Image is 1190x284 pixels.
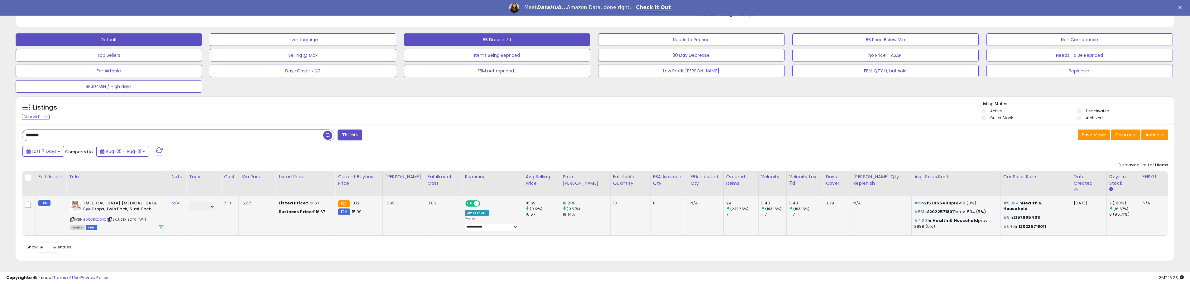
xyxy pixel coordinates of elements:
span: 21579654011 [1013,214,1041,220]
span: Columns [1115,132,1135,138]
p: in [1003,224,1066,229]
span: | SKU: SD-ZDTR-TW-1 [107,217,146,222]
div: 7 (100%) [1109,200,1140,206]
button: FBM not repriced... [404,65,590,77]
b: [MEDICAL_DATA] [MEDICAL_DATA] Eye Drops, Twin Pack, 5-mL Each [83,200,159,213]
small: (0.37%) [567,206,580,211]
div: Preset: [465,217,518,231]
span: 120225718011 [928,209,956,215]
div: 13 [613,200,645,206]
p: in [1003,215,1066,220]
div: 7 [726,212,758,217]
div: FNSKU [1143,174,1165,180]
span: #4,207 [914,218,929,223]
span: Health & Household [1003,200,1042,212]
button: BB30<MIN / High days [16,80,202,93]
div: Close [1178,6,1184,9]
a: N/A [171,200,179,206]
button: Columns [1111,130,1140,140]
button: Items Being Repriced [404,49,590,61]
small: (193.16%) [793,206,809,211]
th: CSV column name: cust_attr_1_Tags [186,171,221,196]
label: Archived [1086,115,1103,120]
span: #5,024 [1003,200,1019,206]
strong: Copyright [6,275,29,281]
button: Inventory Age [210,33,396,46]
div: [DATE] [1074,200,1099,206]
a: Check It Out [636,4,671,11]
button: Low Profit [PERSON_NAME] [598,65,785,77]
div: Days In Stock [1109,174,1137,187]
small: FBA [338,200,349,207]
span: 2025-09-8 16:28 GMT [1159,275,1184,281]
button: Last 7 Days [22,146,64,157]
div: Date Created [1074,174,1104,187]
span: 15.99 [352,209,362,215]
button: Non Competitive [986,33,1173,46]
button: No Price - ASAP! [792,49,979,61]
p: in [1003,200,1066,212]
small: FBM [338,208,350,215]
div: Fulfillment [38,174,64,180]
div: [PERSON_NAME] Qty Replenish [853,174,909,187]
button: Needs To Be Repriced [986,49,1173,61]
button: Default [16,33,202,46]
div: 3.79 [826,200,846,206]
span: All listings currently available for purchase on Amazon [70,225,85,230]
div: 1.17 [789,212,823,217]
div: Listed Price [279,174,333,180]
small: Days In Stock. [1109,187,1113,192]
span: Aug-25 - Aug-31 [106,148,141,154]
th: Please note that this number is a calculation based on your required days of coverage and your ve... [851,171,911,196]
div: 16.67 [525,212,560,217]
div: Avg. Sales Rank [914,174,998,180]
div: Current Buybox Price [338,174,380,187]
p: in prev: 9 (0%) [914,200,996,206]
a: Privacy Policy [81,275,108,281]
a: Terms of Use [53,275,80,281]
div: FBA Available Qty [653,174,685,187]
div: 3.43 [761,200,786,206]
span: Health & Household [933,218,978,223]
div: Repricing [465,174,520,180]
p: in prev: 534 (5%) [914,209,996,215]
i: DataHub... [537,4,567,10]
button: Selling @ Max [210,49,396,61]
p: in prev: 3988 (5%) [914,218,996,229]
div: Cost [224,174,236,180]
a: 17.99 [385,200,395,206]
button: Top Sellers [16,49,202,61]
span: #9 [914,200,920,206]
div: 3.43 [789,200,823,206]
div: Ordered Items [726,174,756,187]
div: 19.21% [563,200,610,206]
label: Active [990,108,1002,114]
span: Show: entries [26,244,71,250]
small: (0.12%) [530,206,543,211]
a: 16.67 [241,200,251,206]
div: Days Cover [826,174,848,187]
p: Listing States: [981,101,1174,107]
div: 1.17 [761,212,786,217]
div: Fulfillment Cost [428,174,459,187]
b: Listed Price: [279,200,307,206]
button: BB Price Below Min [792,33,979,46]
span: 21579654011 [924,200,952,206]
span: #561 [914,209,924,215]
span: ON [466,201,474,206]
div: Displaying 1 to 1 of 1 items [1119,162,1168,168]
div: Velocity [761,174,784,180]
div: N/A [1143,200,1163,206]
a: 7.13 [224,200,231,206]
button: Needs to Reprice [598,33,785,46]
div: Velocity Last 7d [789,174,820,187]
button: For Airtable [16,65,202,77]
div: Tags [189,174,218,180]
img: Profile image for Georgie [509,3,519,13]
div: ASIN: [70,200,164,229]
div: 0 [653,200,683,206]
div: N/A [853,200,907,206]
div: seller snap | | [6,275,108,281]
div: $16.67 [279,209,330,215]
img: 41MOloT+VsL._SL40_.jpg [70,200,82,213]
